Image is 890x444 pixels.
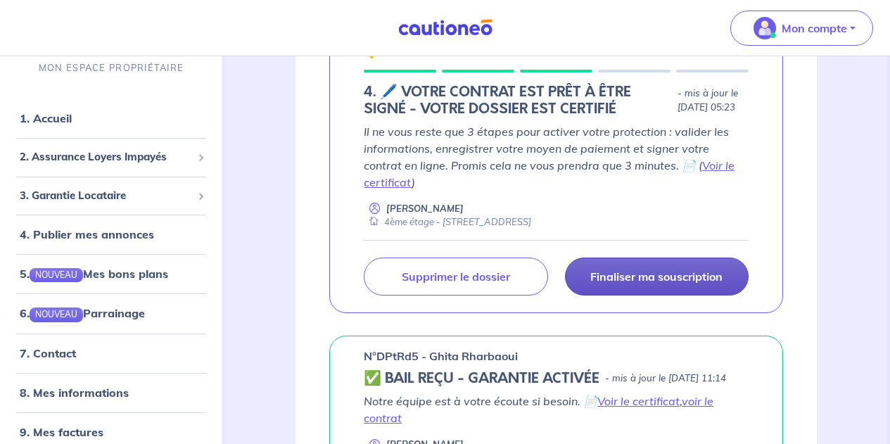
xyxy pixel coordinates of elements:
p: Il ne vous reste que 3 étapes pour activer votre protection : valider les informations, enregistr... [364,123,749,191]
div: state: CONTRACT-INFO-IN-PROGRESS, Context: NEW,CHOOSE-CERTIFICATE,RELATIONSHIP,LESSOR-DOCUMENTS [364,84,749,118]
a: Voir le certificat [364,158,735,189]
p: - mis à jour le [DATE] 05:23 [678,87,749,115]
p: Mon compte [782,20,847,37]
div: 5.NOUVEAUMes bons plans [6,260,217,288]
a: Finaliser ma souscription [565,258,749,296]
div: 4. Publier mes annonces [6,220,217,248]
a: 8. Mes informations [20,386,129,400]
p: n°DPtRd5 - Ghita Rharbaoui [364,348,518,364]
a: Supprimer le dossier [364,258,547,296]
div: 3. Garantie Locataire [6,182,217,210]
img: illu_account_valid_menu.svg [754,17,776,39]
a: 1. Accueil [20,111,72,125]
div: 8. Mes informations [6,379,217,407]
div: 6.NOUVEAUParrainage [6,299,217,327]
h5: 4. 🖊️ VOTRE CONTRAT EST PRÊT À ÊTRE SIGNÉ - VOTRE DOSSIER EST CERTIFIÉ [364,84,672,118]
a: 6.NOUVEAUParrainage [20,306,145,320]
img: Cautioneo [393,19,498,37]
p: Notre équipe est à votre écoute si besoin. 📄 , [364,393,749,426]
div: 2. Assurance Loyers Impayés [6,144,217,171]
h5: ✅ BAIL REÇU - GARANTIE ACTIVÉE [364,370,599,387]
p: Supprimer le dossier [402,269,510,284]
a: Voir le certificat [597,394,680,408]
p: - mis à jour le [DATE] 11:14 [605,372,726,386]
div: state: CONTRACT-VALIDATED, Context: NEW,MAYBE-CERTIFICATE,ALONE,LESSOR-DOCUMENTS [364,370,749,387]
a: 5.NOUVEAUMes bons plans [20,267,168,281]
div: 1. Accueil [6,104,217,132]
p: [PERSON_NAME] [386,202,464,215]
p: MON ESPACE PROPRIÉTAIRE [39,61,184,75]
div: 7. Contact [6,339,217,367]
div: 4ème étage - [STREET_ADDRESS] [364,215,531,229]
p: Finaliser ma souscription [590,269,723,284]
span: 3. Garantie Locataire [20,188,192,204]
a: 9. Mes factures [20,425,103,439]
a: 4. Publier mes annonces [20,227,154,241]
a: 7. Contact [20,346,76,360]
button: illu_account_valid_menu.svgMon compte [730,11,873,46]
span: 2. Assurance Loyers Impayés [20,149,192,165]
